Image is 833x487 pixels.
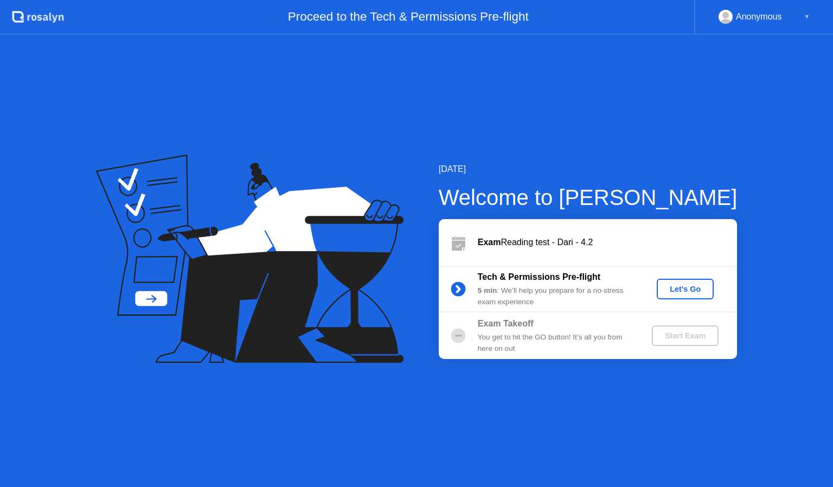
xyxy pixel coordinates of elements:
div: Welcome to [PERSON_NAME] [439,181,738,214]
button: Let's Go [657,279,714,299]
b: Exam [478,238,501,247]
b: Exam Takeoff [478,319,534,328]
div: ▼ [804,10,810,24]
div: Start Exam [656,331,714,340]
b: 5 min [478,286,497,294]
div: Reading test - Dari - 4.2 [478,236,737,249]
div: [DATE] [439,163,738,176]
div: Anonymous [736,10,782,24]
b: Tech & Permissions Pre-flight [478,272,600,281]
div: Let's Go [661,285,709,293]
div: : We’ll help you prepare for a no-stress exam experience [478,285,634,307]
button: Start Exam [652,325,719,346]
div: You get to hit the GO button! It’s all you from here on out [478,332,634,354]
